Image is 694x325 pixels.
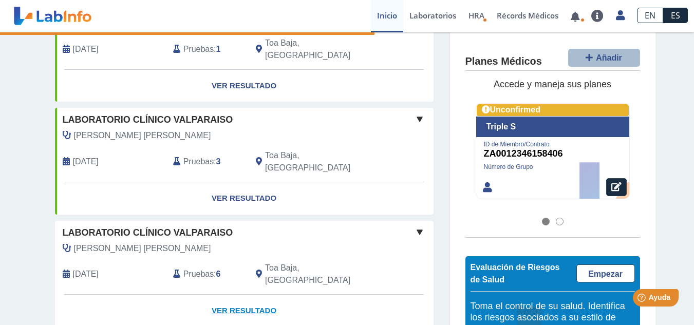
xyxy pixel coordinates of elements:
span: Calderon Alicea, Elizabeth [74,242,211,255]
span: HRA [468,10,484,21]
span: Pruebas [183,43,214,55]
a: ES [663,8,688,23]
div: : [165,149,248,174]
a: Ver Resultado [55,70,434,102]
div: : [165,262,248,286]
span: Laboratorio Clínico Valparaiso [63,113,233,127]
a: Empezar [576,264,635,282]
span: Toa Baja, PR [265,149,379,174]
span: Calderon Alicea, Elizabeth [74,129,211,142]
span: Evaluación de Riesgos de Salud [471,263,560,284]
b: 3 [216,157,221,166]
span: Accede y maneja sus planes [494,80,611,90]
span: 2025-03-13 [73,156,99,168]
span: Pruebas [183,268,214,280]
span: Toa Baja, PR [265,37,379,62]
span: Toa Baja, PR [265,262,379,286]
a: Ver Resultado [55,182,434,215]
h4: Planes Médicos [465,56,542,68]
span: 2025-09-03 [73,268,99,280]
button: Añadir [568,49,640,67]
iframe: Help widget launcher [603,285,683,314]
span: Pruebas [183,156,214,168]
span: Añadir [596,53,622,62]
span: Empezar [588,270,623,278]
b: 6 [216,270,221,278]
span: Laboratorio Clínico Valparaiso [63,226,233,240]
b: 1 [216,45,221,53]
div: : [165,37,248,62]
a: EN [637,8,663,23]
span: 2025-03-24 [73,43,99,55]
